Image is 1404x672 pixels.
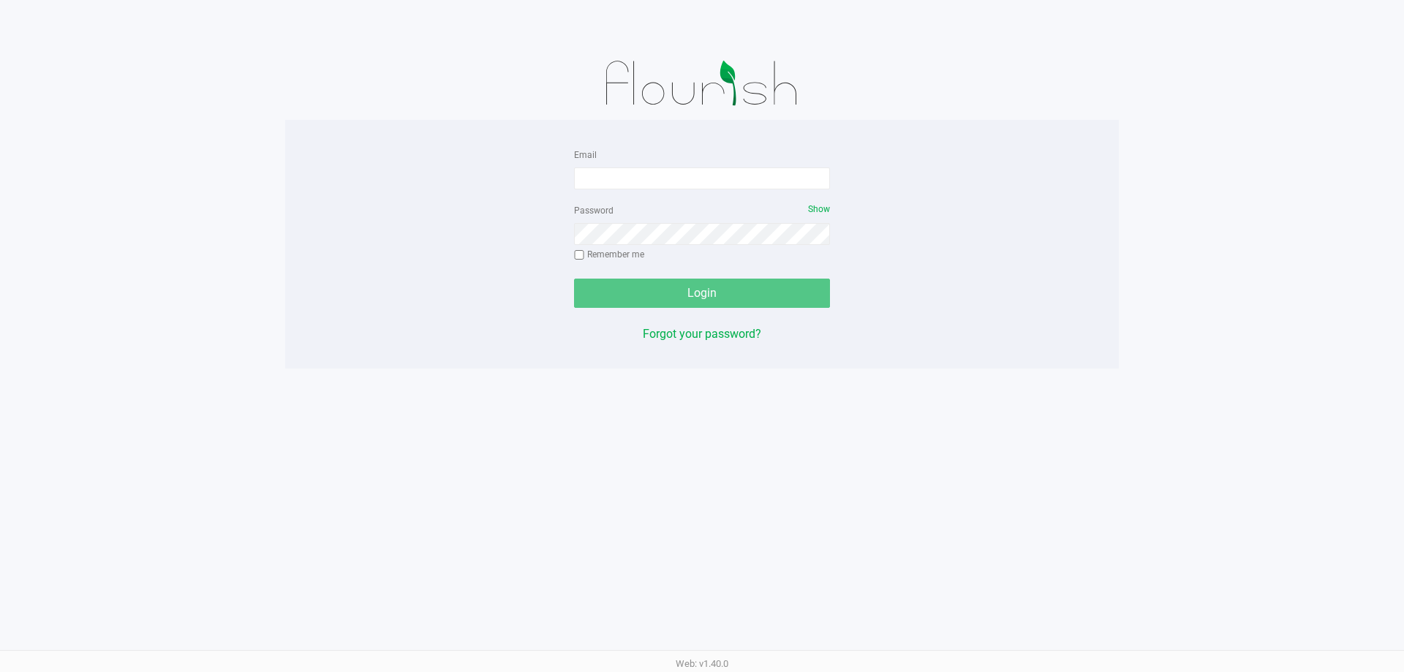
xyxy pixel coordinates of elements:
span: Show [808,204,830,214]
input: Remember me [574,250,584,260]
label: Email [574,148,597,162]
label: Password [574,204,614,217]
label: Remember me [574,248,644,261]
button: Forgot your password? [643,325,761,343]
span: Web: v1.40.0 [676,658,728,669]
